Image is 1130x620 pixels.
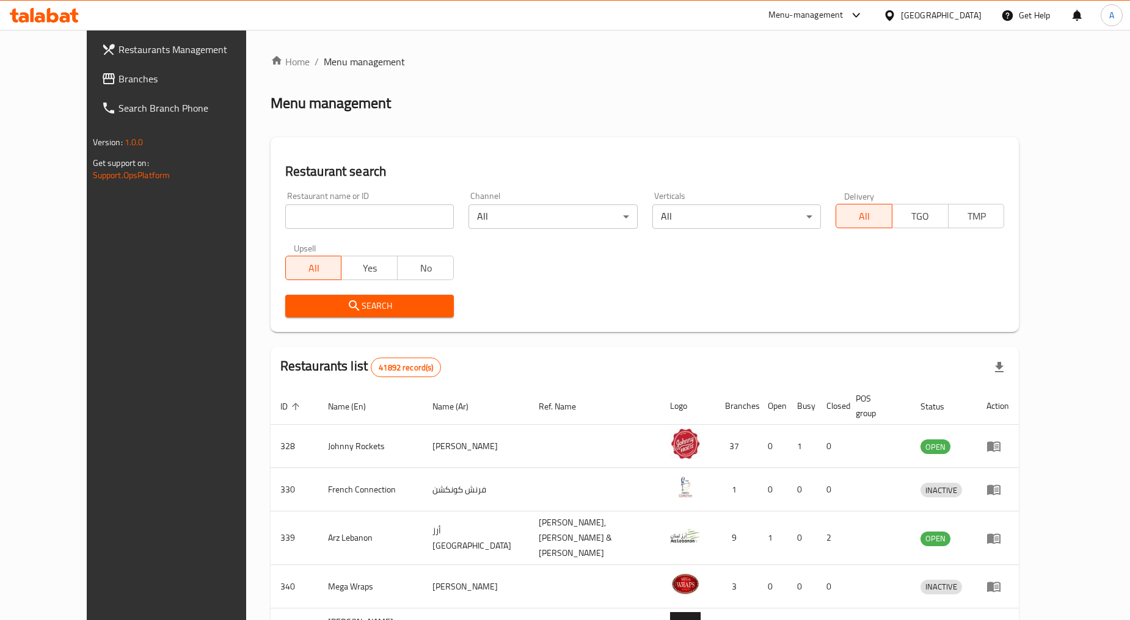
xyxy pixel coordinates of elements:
div: Menu [986,579,1009,594]
div: Menu [986,531,1009,546]
td: 0 [787,468,817,511]
div: Menu-management [768,8,844,23]
img: Johnny Rockets [670,428,701,459]
span: OPEN [920,440,950,454]
span: TGO [897,207,944,225]
th: Action [977,387,1019,425]
td: 9 [715,511,758,565]
a: Support.OpsPlatform [93,167,170,183]
div: [GEOGRAPHIC_DATA] [901,9,982,22]
td: Mega Wraps [318,565,423,608]
button: Search [285,295,454,317]
span: Yes [346,259,393,277]
span: INACTIVE [920,483,962,497]
button: No [397,256,454,280]
td: Johnny Rockets [318,425,423,468]
span: POS group [856,391,897,420]
img: French Connection [670,472,701,502]
a: Branches [92,64,275,93]
div: Total records count [371,358,441,377]
th: Open [758,387,787,425]
td: 0 [758,565,787,608]
label: Upsell [294,243,316,252]
a: Search Branch Phone [92,93,275,123]
div: All [652,204,821,229]
span: 1.0.0 [125,134,144,150]
span: Get support on: [93,155,149,171]
img: Mega Wraps [670,569,701,599]
button: TGO [892,204,949,228]
span: 41892 record(s) [371,362,440,373]
td: 1 [715,468,758,511]
a: Restaurants Management [92,35,275,64]
div: Menu [986,482,1009,497]
th: Busy [787,387,817,425]
td: 340 [271,565,318,608]
div: Export file [985,353,1014,382]
td: 0 [817,468,846,511]
td: 0 [787,565,817,608]
span: Search [295,298,444,314]
span: Name (En) [328,399,382,414]
input: Search for restaurant name or ID.. [285,204,454,229]
span: Search Branch Phone [118,101,266,115]
span: Branches [118,71,266,86]
td: 339 [271,511,318,565]
td: 1 [787,425,817,468]
div: INACTIVE [920,483,962,497]
button: TMP [948,204,1005,228]
label: Delivery [844,192,875,200]
td: [PERSON_NAME] [423,565,529,608]
button: All [836,204,892,228]
td: 1 [758,511,787,565]
td: Arz Lebanon [318,511,423,565]
td: 0 [758,468,787,511]
nav: breadcrumb [271,54,1019,69]
td: 0 [758,425,787,468]
span: TMP [953,207,1000,225]
span: Status [920,399,960,414]
td: 37 [715,425,758,468]
li: / [315,54,319,69]
a: Home [271,54,310,69]
div: OPEN [920,532,950,546]
td: 0 [817,565,846,608]
td: 0 [817,425,846,468]
span: Name (Ar) [432,399,484,414]
span: All [841,207,888,225]
span: OPEN [920,532,950,546]
td: 3 [715,565,758,608]
td: 330 [271,468,318,511]
button: All [285,256,342,280]
td: 328 [271,425,318,468]
td: French Connection [318,468,423,511]
span: Restaurants Management [118,42,266,57]
div: INACTIVE [920,580,962,594]
span: A [1109,9,1114,22]
h2: Menu management [271,93,391,113]
div: Menu [986,439,1009,453]
span: Ref. Name [539,399,592,414]
th: Closed [817,387,846,425]
span: ID [280,399,304,414]
h2: Restaurants list [280,357,442,377]
th: Branches [715,387,758,425]
span: INACTIVE [920,580,962,594]
td: أرز [GEOGRAPHIC_DATA] [423,511,529,565]
td: [PERSON_NAME],[PERSON_NAME] & [PERSON_NAME] [529,511,660,565]
span: Version: [93,134,123,150]
td: 2 [817,511,846,565]
span: No [403,259,449,277]
button: Yes [341,256,398,280]
h2: Restaurant search [285,162,1005,181]
span: All [291,259,337,277]
td: [PERSON_NAME] [423,425,529,468]
td: 0 [787,511,817,565]
img: Arz Lebanon [670,521,701,551]
span: Menu management [324,54,405,69]
td: فرنش كونكشن [423,468,529,511]
div: All [468,204,637,229]
th: Logo [660,387,715,425]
